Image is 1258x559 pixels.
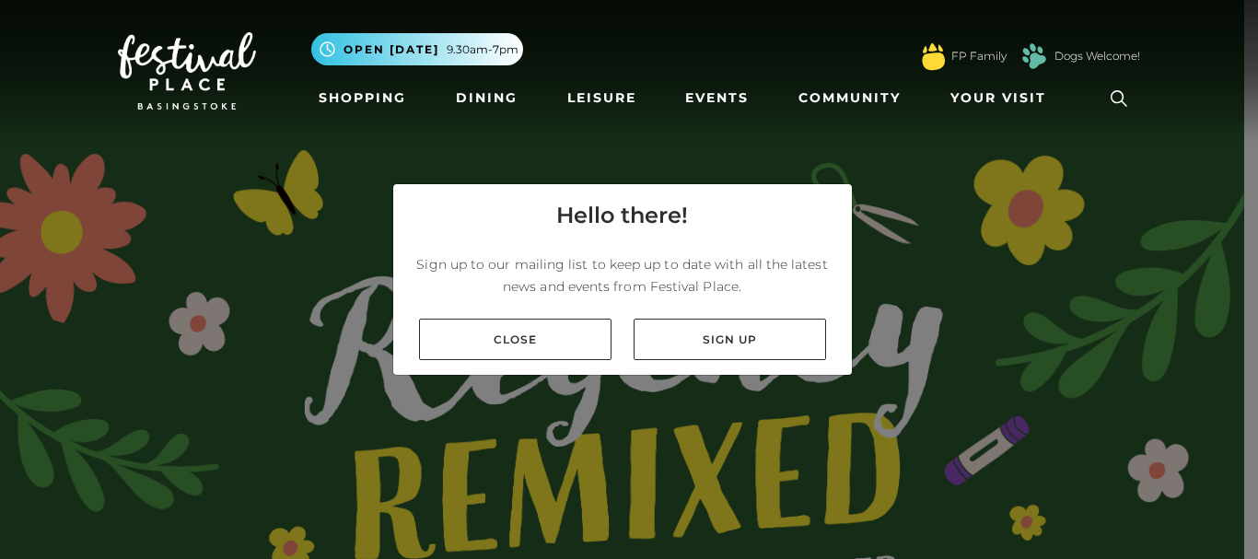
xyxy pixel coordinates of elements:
img: Festival Place Logo [118,32,256,110]
a: Close [419,319,612,360]
a: Sign up [634,319,826,360]
span: Open [DATE] [344,41,439,58]
a: Your Visit [943,81,1063,115]
h4: Hello there! [556,199,688,232]
a: Dining [448,81,525,115]
a: Dogs Welcome! [1054,48,1140,64]
a: FP Family [951,48,1007,64]
span: Your Visit [950,88,1046,108]
a: Events [678,81,756,115]
span: 9.30am-7pm [447,41,518,58]
button: Open [DATE] 9.30am-7pm [311,33,523,65]
a: Community [791,81,908,115]
a: Shopping [311,81,414,115]
p: Sign up to our mailing list to keep up to date with all the latest news and events from Festival ... [408,253,837,297]
a: Leisure [560,81,644,115]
